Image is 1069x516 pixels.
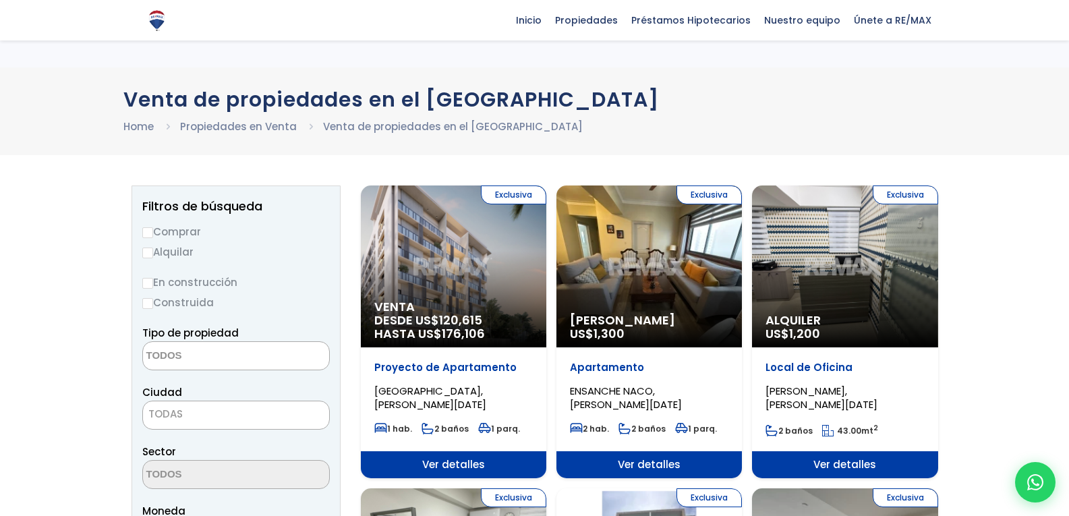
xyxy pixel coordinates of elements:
span: Exclusiva [676,185,742,204]
h1: Venta de propiedades en el [GEOGRAPHIC_DATA] [123,88,946,111]
input: En construcción [142,278,153,289]
p: Apartamento [570,361,728,374]
span: TODAS [148,407,183,421]
label: En construcción [142,274,330,291]
span: Alquiler [765,314,924,327]
span: Ciudad [142,385,182,399]
span: 120,615 [439,312,482,328]
li: Venta de propiedades en el [GEOGRAPHIC_DATA] [323,118,583,135]
label: Construida [142,294,330,311]
img: Logo de REMAX [145,9,169,32]
span: Nuestro equipo [757,10,847,30]
input: Alquilar [142,248,153,258]
span: 176,106 [442,325,485,342]
a: Exclusiva Alquiler US$1,200 Local de Oficina [PERSON_NAME], [PERSON_NAME][DATE] 2 baños 43.00mt2 ... [752,185,937,478]
span: Exclusiva [873,185,938,204]
span: 2 baños [765,425,813,436]
p: Proyecto de Apartamento [374,361,533,374]
span: Inicio [509,10,548,30]
span: Ver detalles [556,451,742,478]
span: Exclusiva [873,488,938,507]
label: Comprar [142,223,330,240]
label: Alquilar [142,243,330,260]
a: Home [123,119,154,134]
span: 43.00 [837,425,861,436]
span: ENSANCHE NACO, [PERSON_NAME][DATE] [570,384,682,411]
p: Local de Oficina [765,361,924,374]
span: Exclusiva [676,488,742,507]
span: 2 hab. [570,423,609,434]
span: TODAS [142,401,330,430]
h2: Filtros de búsqueda [142,200,330,213]
span: 2 baños [618,423,666,434]
span: Préstamos Hipotecarios [625,10,757,30]
span: US$ [570,325,625,342]
a: Exclusiva Venta DESDE US$120,615 HASTA US$176,106 Proyecto de Apartamento [GEOGRAPHIC_DATA], [PER... [361,185,546,478]
span: TODAS [143,405,329,424]
span: Propiedades [548,10,625,30]
span: Únete a RE/MAX [847,10,938,30]
span: Ver detalles [752,451,937,478]
span: Sector [142,445,176,459]
textarea: Search [143,461,274,490]
span: 1 parq. [478,423,520,434]
span: HASTA US$ [374,327,533,341]
a: Propiedades en Venta [180,119,297,134]
span: Tipo de propiedad [142,326,239,340]
input: Comprar [142,227,153,238]
span: [PERSON_NAME] [570,314,728,327]
span: 1,200 [789,325,820,342]
span: Exclusiva [481,488,546,507]
span: US$ [765,325,820,342]
span: DESDE US$ [374,314,533,341]
span: Exclusiva [481,185,546,204]
span: [PERSON_NAME], [PERSON_NAME][DATE] [765,384,877,411]
span: 1 parq. [675,423,717,434]
span: mt [822,425,878,436]
sup: 2 [873,423,878,433]
input: Construida [142,298,153,309]
span: 1,300 [594,325,625,342]
span: Venta [374,300,533,314]
span: 1 hab. [374,423,412,434]
span: [GEOGRAPHIC_DATA], [PERSON_NAME][DATE] [374,384,486,411]
span: Ver detalles [361,451,546,478]
span: 2 baños [422,423,469,434]
textarea: Search [143,342,274,371]
a: Exclusiva [PERSON_NAME] US$1,300 Apartamento ENSANCHE NACO, [PERSON_NAME][DATE] 2 hab. 2 baños 1 ... [556,185,742,478]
